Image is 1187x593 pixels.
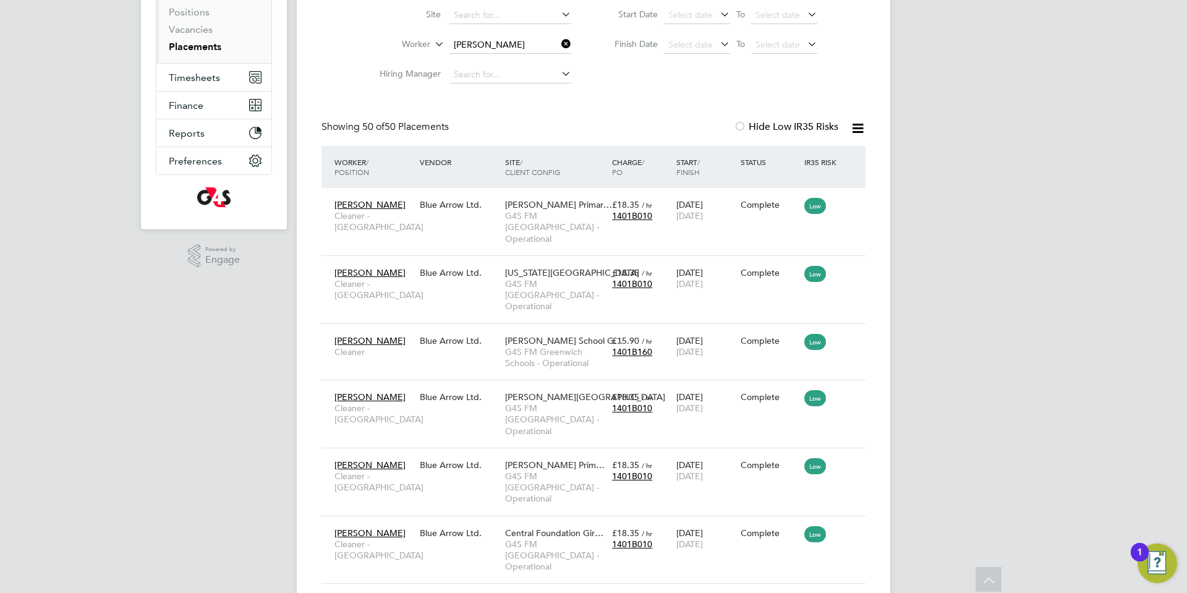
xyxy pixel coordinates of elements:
[417,193,502,216] div: Blue Arrow Ltd.
[449,66,571,83] input: Search for...
[505,267,639,278] span: [US_STATE][GEOGRAPHIC_DATA]
[505,403,606,437] span: G4S FM [GEOGRAPHIC_DATA] - Operational
[673,521,738,556] div: [DATE]
[334,346,414,357] span: Cleaner
[505,199,612,210] span: [PERSON_NAME] Primar…
[417,453,502,477] div: Blue Arrow Ltd.
[673,385,738,420] div: [DATE]
[676,157,700,177] span: / Finish
[505,391,665,403] span: [PERSON_NAME][GEOGRAPHIC_DATA]
[417,329,502,352] div: Blue Arrow Ltd.
[676,210,703,221] span: [DATE]
[334,459,406,471] span: [PERSON_NAME]
[612,459,639,471] span: £18.35
[734,121,838,133] label: Hide Low IR35 Risks
[331,453,866,463] a: [PERSON_NAME]Cleaner - [GEOGRAPHIC_DATA]Blue Arrow Ltd.[PERSON_NAME] Prim…G4S FM [GEOGRAPHIC_DATA...
[205,244,240,255] span: Powered by
[741,199,799,210] div: Complete
[741,267,799,278] div: Complete
[505,539,606,573] span: G4S FM [GEOGRAPHIC_DATA] - Operational
[331,385,866,395] a: [PERSON_NAME]Cleaner - [GEOGRAPHIC_DATA]Blue Arrow Ltd.[PERSON_NAME][GEOGRAPHIC_DATA]G4S FM [GEOG...
[602,9,658,20] label: Start Date
[417,385,502,409] div: Blue Arrow Ltd.
[334,527,406,539] span: [PERSON_NAME]
[169,72,220,83] span: Timesheets
[612,210,652,221] span: 1401B010
[449,36,571,54] input: Search for...
[505,346,606,369] span: G4S FM Greenwich Schools - Operational
[741,527,799,539] div: Complete
[362,121,385,133] span: 50 of
[156,64,271,91] button: Timesheets
[673,329,738,364] div: [DATE]
[612,527,639,539] span: £18.35
[1138,544,1177,583] button: Open Resource Center, 1 new notification
[505,157,560,177] span: / Client Config
[370,9,441,20] label: Site
[370,68,441,79] label: Hiring Manager
[741,335,799,346] div: Complete
[668,39,713,50] span: Select date
[673,453,738,488] div: [DATE]
[642,336,652,346] span: / hr
[505,278,606,312] span: G4S FM [GEOGRAPHIC_DATA] - Operational
[505,459,605,471] span: [PERSON_NAME] Prim…
[676,403,703,414] span: [DATE]
[741,459,799,471] div: Complete
[156,119,271,147] button: Reports
[642,268,652,278] span: / hr
[359,38,430,51] label: Worker
[804,390,826,406] span: Low
[642,393,652,402] span: / hr
[334,539,414,561] span: Cleaner - [GEOGRAPHIC_DATA]
[331,192,866,203] a: [PERSON_NAME]Cleaner - [GEOGRAPHIC_DATA]Blue Arrow Ltd.[PERSON_NAME] Primar…G4S FM [GEOGRAPHIC_DA...
[169,41,221,53] a: Placements
[205,255,240,265] span: Engage
[188,244,240,268] a: Powered byEngage
[169,127,205,139] span: Reports
[642,200,652,210] span: / hr
[505,471,606,505] span: G4S FM [GEOGRAPHIC_DATA] - Operational
[417,151,502,173] div: Vendor
[612,335,639,346] span: £15.90
[804,458,826,474] span: Low
[804,198,826,214] span: Low
[505,527,603,539] span: Central Foundation Gir…
[334,335,406,346] span: [PERSON_NAME]
[334,267,406,278] span: [PERSON_NAME]
[169,6,210,18] a: Positions
[609,151,673,183] div: Charge
[733,6,749,22] span: To
[673,193,738,228] div: [DATE]
[612,471,652,482] span: 1401B010
[169,23,213,35] a: Vacancies
[197,187,231,207] img: g4s-logo-retina.png
[733,36,749,52] span: To
[334,278,414,301] span: Cleaner - [GEOGRAPHIC_DATA]
[673,151,738,183] div: Start
[612,539,652,550] span: 1401B010
[321,121,451,134] div: Showing
[331,260,866,271] a: [PERSON_NAME]Cleaner - [GEOGRAPHIC_DATA]Blue Arrow Ltd.[US_STATE][GEOGRAPHIC_DATA]G4S FM [GEOGRAP...
[331,328,866,339] a: [PERSON_NAME]CleanerBlue Arrow Ltd.[PERSON_NAME] School G…G4S FM Greenwich Schools - Operational£...
[612,199,639,210] span: £18.35
[642,529,652,538] span: / hr
[602,38,658,49] label: Finish Date
[741,391,799,403] div: Complete
[738,151,802,173] div: Status
[642,461,652,470] span: / hr
[676,539,703,550] span: [DATE]
[612,391,639,403] span: £18.35
[334,157,369,177] span: / Position
[804,526,826,542] span: Low
[755,9,800,20] span: Select date
[334,199,406,210] span: [PERSON_NAME]
[449,7,571,24] input: Search for...
[362,121,449,133] span: 50 Placements
[331,151,417,183] div: Worker
[334,391,406,403] span: [PERSON_NAME]
[801,151,844,173] div: IR35 Risk
[676,471,703,482] span: [DATE]
[1137,552,1142,568] div: 1
[169,155,222,167] span: Preferences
